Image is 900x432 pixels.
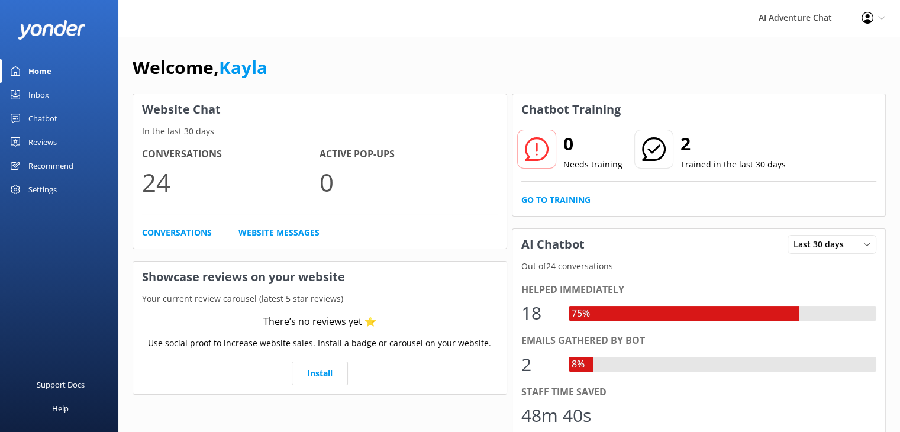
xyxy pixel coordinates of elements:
div: Recommend [28,154,73,178]
h3: Chatbot Training [512,94,630,125]
div: Inbox [28,83,49,107]
p: Out of 24 conversations [512,260,886,273]
h1: Welcome, [133,53,267,82]
div: Home [28,59,51,83]
div: Support Docs [37,373,85,396]
a: Kayla [219,55,267,79]
div: 48m 40s [521,401,591,430]
a: Go to Training [521,194,591,207]
div: Staff time saved [521,385,877,400]
a: Website Messages [238,226,320,239]
a: Conversations [142,226,212,239]
p: 0 [320,162,497,202]
p: In the last 30 days [133,125,507,138]
div: 8% [569,357,588,372]
p: Needs training [563,158,622,171]
h2: 0 [563,130,622,158]
h3: Showcase reviews on your website [133,262,507,292]
div: Chatbot [28,107,57,130]
p: Your current review carousel (latest 5 star reviews) [133,292,507,305]
div: There’s no reviews yet ⭐ [263,314,376,330]
h4: Active Pop-ups [320,147,497,162]
p: 24 [142,162,320,202]
div: Help [52,396,69,420]
img: yonder-white-logo.png [18,20,86,40]
div: 18 [521,299,557,327]
a: Install [292,362,348,385]
div: Reviews [28,130,57,154]
h4: Conversations [142,147,320,162]
p: Use social proof to increase website sales. Install a badge or carousel on your website. [148,337,491,350]
p: Trained in the last 30 days [680,158,786,171]
h3: Website Chat [133,94,507,125]
div: Settings [28,178,57,201]
div: 2 [521,350,557,379]
div: Helped immediately [521,282,877,298]
h3: AI Chatbot [512,229,593,260]
div: 75% [569,306,593,321]
span: Last 30 days [793,238,851,251]
div: Emails gathered by bot [521,333,877,349]
h2: 2 [680,130,786,158]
